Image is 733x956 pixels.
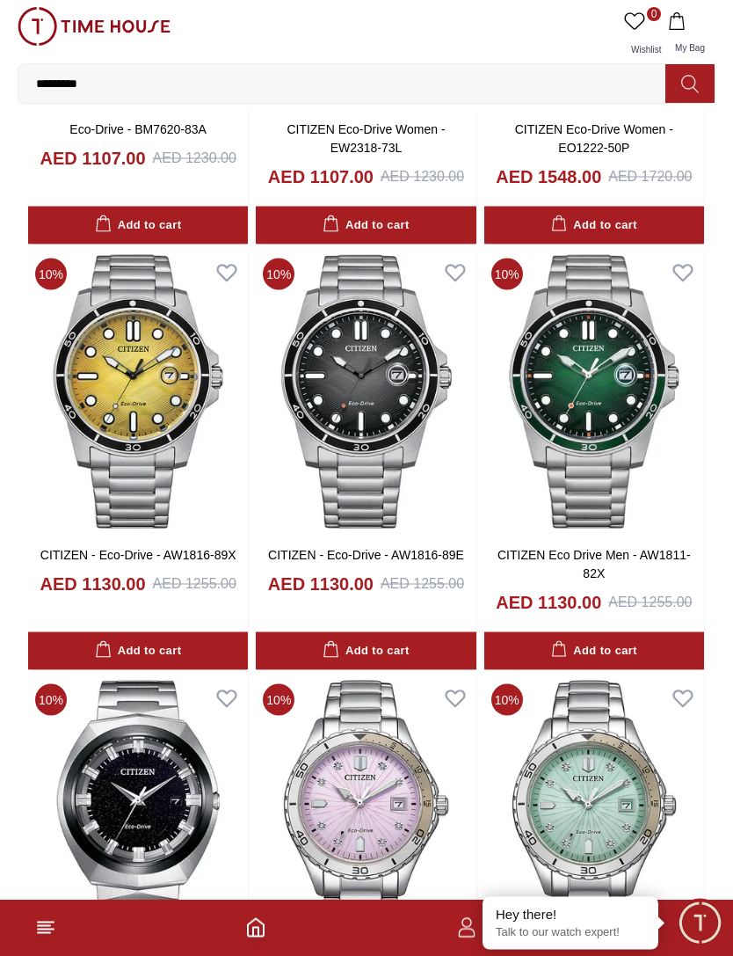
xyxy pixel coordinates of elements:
[484,252,704,533] img: CITIZEN Eco Drive Men - AW1811-82X
[95,215,181,236] div: Add to cart
[18,7,171,46] img: ...
[256,632,475,670] button: Add to cart
[28,207,248,244] button: Add to cart
[40,572,146,596] h4: AED 1130.00
[263,259,294,290] span: 10 %
[496,590,601,615] h4: AED 1130.00
[551,641,637,661] div: Add to cart
[323,641,409,661] div: Add to cart
[153,148,236,169] div: AED 1230.00
[256,207,475,244] button: Add to cart
[515,122,673,155] a: CITIZEN Eco-Drive Women - EO1222-50P
[28,632,248,670] button: Add to cart
[40,548,236,562] a: CITIZEN - Eco-Drive - AW1816-89X
[95,641,181,661] div: Add to cart
[491,259,523,290] span: 10 %
[268,548,464,562] a: CITIZEN - Eco-Drive - AW1816-89E
[287,122,445,155] a: CITIZEN Eco-Drive Women - EW2318-73L
[268,164,374,189] h4: AED 1107.00
[153,573,236,595] div: AED 1255.00
[496,925,645,940] p: Talk to our watch expert!
[35,684,67,716] span: 10 %
[263,684,294,716] span: 10 %
[551,215,637,236] div: Add to cart
[484,632,704,670] button: Add to cart
[268,572,374,596] h4: AED 1130.00
[621,7,664,63] a: 0Wishlist
[381,573,464,595] div: AED 1255.00
[624,45,668,55] span: Wishlist
[69,122,207,136] a: Eco-Drive - BM7620-83A
[491,684,523,716] span: 10 %
[496,906,645,923] div: Hey there!
[647,7,661,21] span: 0
[256,252,475,533] img: CITIZEN - Eco-Drive - AW1816-89E
[484,207,704,244] button: Add to cart
[668,43,712,53] span: My Bag
[40,146,146,171] h4: AED 1107.00
[28,252,248,533] img: CITIZEN - Eco-Drive - AW1816-89X
[664,7,715,63] button: My Bag
[676,899,724,947] div: Chat Widget
[245,917,266,938] a: Home
[608,166,692,187] div: AED 1720.00
[35,259,67,290] span: 10 %
[608,592,692,613] div: AED 1255.00
[496,164,601,189] h4: AED 1548.00
[323,215,409,236] div: Add to cart
[497,548,691,580] a: CITIZEN Eco Drive Men - AW1811-82X
[381,166,464,187] div: AED 1230.00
